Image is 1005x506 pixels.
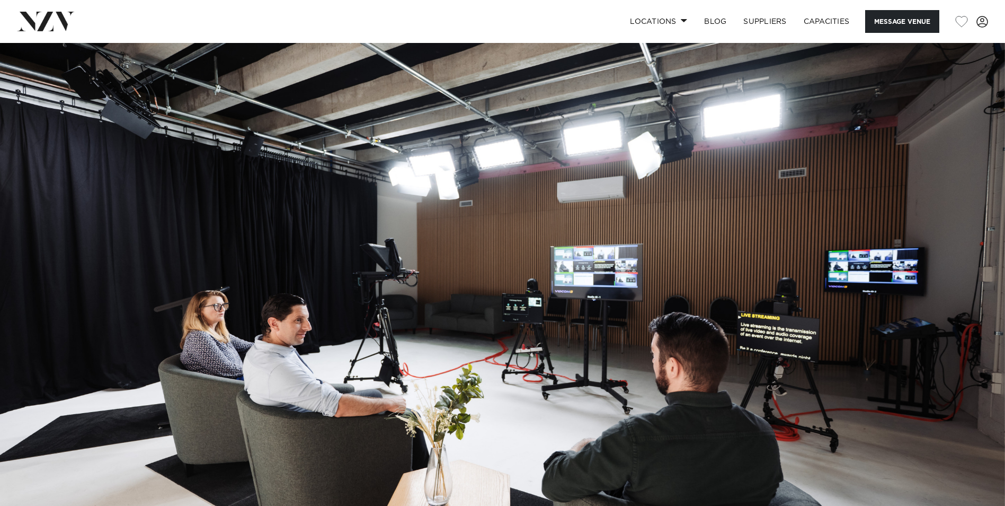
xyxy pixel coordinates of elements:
[696,10,735,33] a: BLOG
[865,10,939,33] button: Message Venue
[795,10,858,33] a: Capacities
[621,10,696,33] a: Locations
[17,12,75,31] img: nzv-logo.png
[735,10,795,33] a: SUPPLIERS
